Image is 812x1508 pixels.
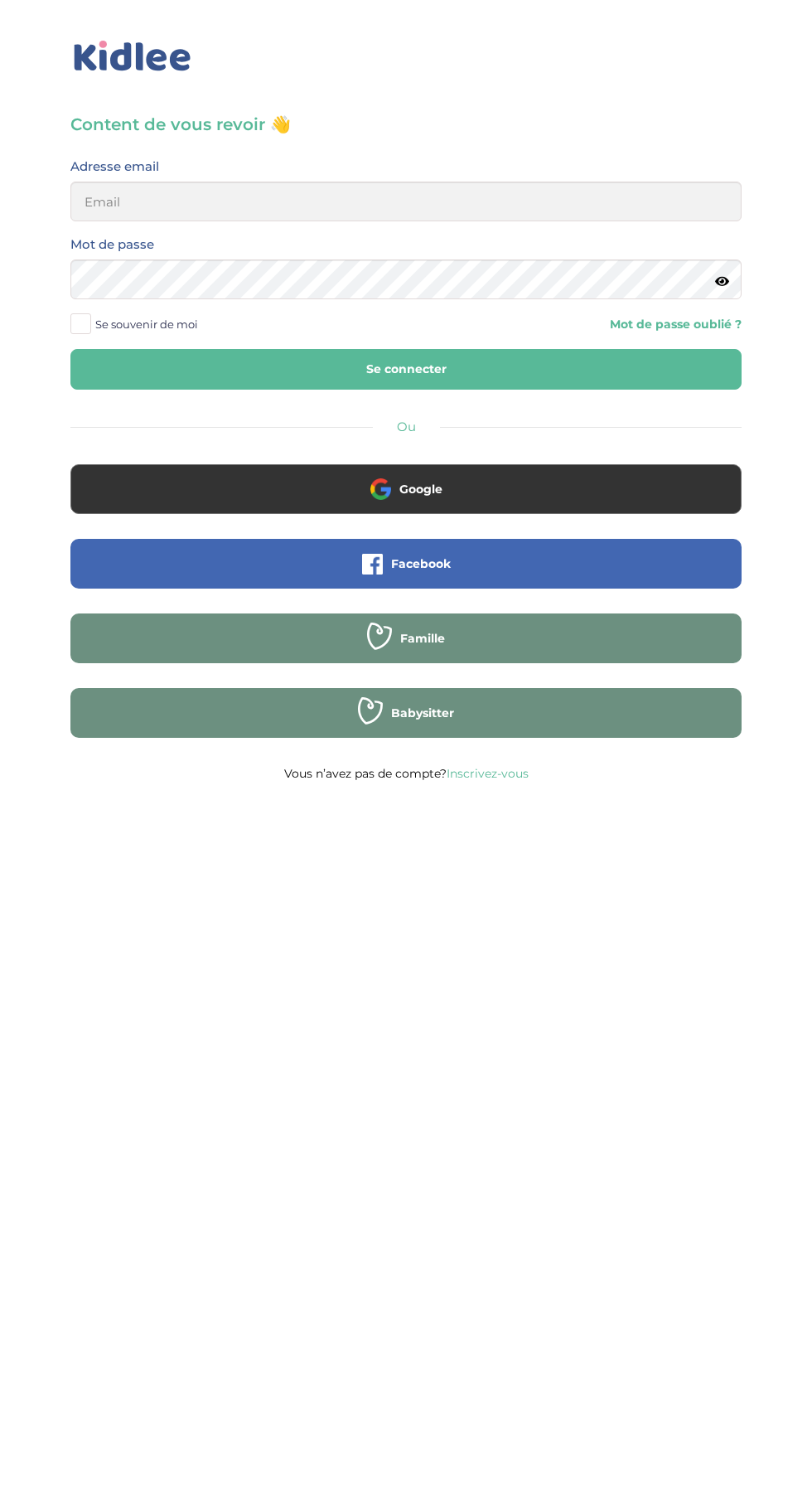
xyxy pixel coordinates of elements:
button: Famille [70,613,742,663]
button: Google [70,464,742,514]
span: Famille [400,630,445,647]
a: Google [70,492,742,508]
a: Facebook [70,567,742,583]
button: Facebook [70,539,742,589]
span: Facebook [391,555,451,572]
span: Se souvenir de moi [95,313,198,335]
span: Ou [397,419,416,434]
input: Email [70,182,742,221]
p: Vous n’avez pas de compte? [70,763,742,784]
a: Famille [70,642,742,657]
span: Babysitter [391,705,454,721]
label: Mot de passe [70,234,154,255]
span: Google [399,481,442,497]
h3: Content de vous revoir 👋 [70,113,742,136]
label: Adresse email [70,156,159,177]
img: logo_kidlee_bleu [70,37,195,75]
button: Se connecter [70,349,742,390]
a: Inscrivez-vous [447,766,529,781]
a: Babysitter [70,716,742,732]
img: facebook.png [362,554,383,575]
img: google.png [370,478,391,499]
button: Babysitter [70,688,742,738]
a: Mot de passe oublié ? [610,317,742,332]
